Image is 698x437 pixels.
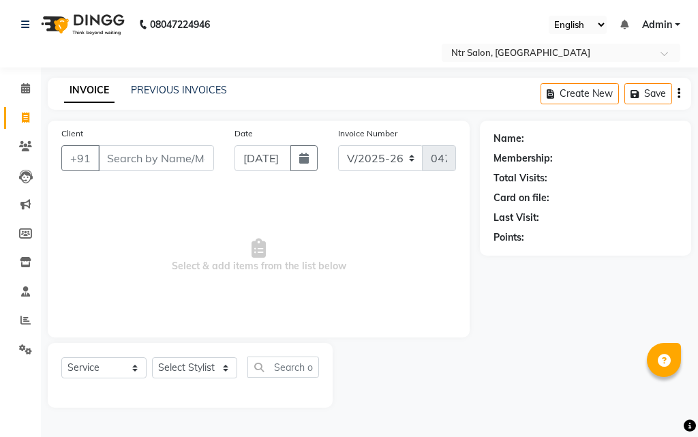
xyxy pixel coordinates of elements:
[494,211,539,225] div: Last Visit:
[494,132,524,146] div: Name:
[338,127,397,140] label: Invoice Number
[35,5,128,44] img: logo
[64,78,115,103] a: INVOICE
[541,83,619,104] button: Create New
[131,84,227,96] a: PREVIOUS INVOICES
[61,187,456,324] span: Select & add items from the list below
[61,127,83,140] label: Client
[624,83,672,104] button: Save
[642,18,672,32] span: Admin
[98,145,214,171] input: Search by Name/Mobile/Email/Code
[494,151,553,166] div: Membership:
[247,357,319,378] input: Search or Scan
[150,5,210,44] b: 08047224946
[61,145,100,171] button: +91
[234,127,253,140] label: Date
[494,191,549,205] div: Card on file:
[494,230,524,245] div: Points:
[494,171,547,185] div: Total Visits:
